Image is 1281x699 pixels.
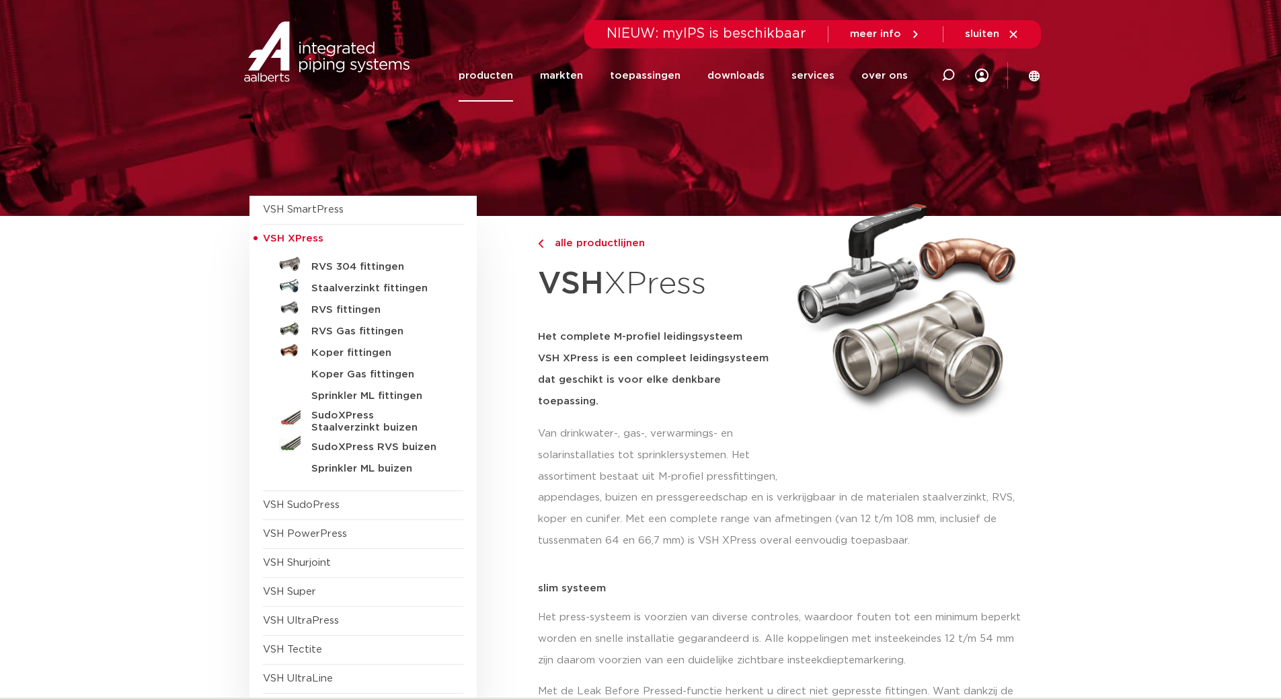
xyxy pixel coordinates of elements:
[263,529,347,539] a: VSH PowerPress
[311,441,444,453] h5: SudoXPress RVS buizen
[263,254,463,275] a: RVS 304 fittingen
[861,50,908,102] a: over ons
[538,583,1032,593] p: slim systeem
[538,423,781,488] p: Van drinkwater-, gas-, verwarmings- en solarinstallaties tot sprinklersystemen. Het assortiment b...
[263,404,463,434] a: SudoXPress Staalverzinkt buizen
[707,50,765,102] a: downloads
[538,607,1032,671] p: Het press-systeem is voorzien van diverse controles, waardoor fouten tot een minimum beperkt word...
[311,304,444,316] h5: RVS fittingen
[263,673,333,684] a: VSH UltraLine
[263,340,463,361] a: Koper fittingen
[263,455,463,477] a: Sprinkler ML buizen
[538,487,1032,552] p: appendages, buizen en pressgereedschap en is verkrijgbaar in de materialen staalverzinkt, RVS, ko...
[263,434,463,455] a: SudoXPress RVS buizen
[311,369,444,381] h5: Koper Gas fittingen
[263,233,323,244] span: VSH XPress
[311,463,444,475] h5: Sprinkler ML buizen
[263,297,463,318] a: RVS fittingen
[263,645,322,655] a: VSH Tectite
[311,283,444,295] h5: Staalverzinkt fittingen
[538,240,543,248] img: chevron-right.svg
[263,275,463,297] a: Staalverzinkt fittingen
[263,558,331,568] a: VSH Shurjoint
[263,318,463,340] a: RVS Gas fittingen
[311,347,444,359] h5: Koper fittingen
[459,50,513,102] a: producten
[263,587,316,597] a: VSH Super
[965,28,1019,40] a: sluiten
[263,361,463,383] a: Koper Gas fittingen
[850,28,921,40] a: meer info
[538,258,781,310] h1: XPress
[263,500,340,510] a: VSH SudoPress
[311,390,444,402] h5: Sprinkler ML fittingen
[263,616,339,626] a: VSH UltraPress
[311,326,444,338] h5: RVS Gas fittingen
[850,29,901,39] span: meer info
[538,235,781,252] a: alle productlijnen
[459,50,908,102] nav: Menu
[538,268,604,299] strong: VSH
[965,29,999,39] span: sluiten
[540,50,583,102] a: markten
[263,205,344,215] a: VSH SmartPress
[607,27,806,40] span: NIEUW: myIPS is beschikbaar
[311,261,444,273] h5: RVS 304 fittingen
[610,50,681,102] a: toepassingen
[538,326,781,412] h5: Het complete M-profiel leidingsysteem VSH XPress is een compleet leidingsysteem dat geschikt is v...
[547,238,645,248] span: alle productlijnen
[263,383,463,404] a: Sprinkler ML fittingen
[791,50,834,102] a: services
[311,410,444,434] h5: SudoXPress Staalverzinkt buizen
